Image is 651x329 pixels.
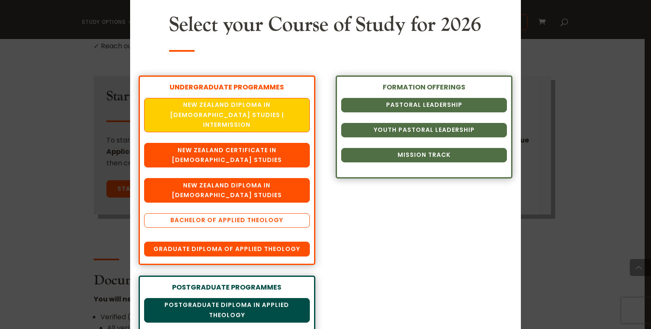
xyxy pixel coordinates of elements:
[144,242,310,256] a: Graduate Diploma of Applied Theology
[341,82,507,92] div: FORMATION OFFERINGS
[341,98,507,112] a: Pastoral Leadership
[341,148,507,162] a: Mission Track
[144,282,310,293] div: POSTGRADUATE PROGRAMMES
[144,178,310,203] a: New Zealand Diploma in [DEMOGRAPHIC_DATA] Studies
[341,123,507,137] a: Youth Pastoral Leadership
[144,213,310,228] a: Bachelor of Applied Theology
[144,143,310,167] a: New Zealand Certificate in [DEMOGRAPHIC_DATA] Studies
[144,298,310,323] a: Postgraduate Diploma in Applied Theology
[144,98,310,133] a: New Zealand Diploma in [DEMOGRAPHIC_DATA] Studies | Intermission
[169,13,481,42] h2: Select your Course of Study for 2026
[144,82,310,92] div: UNDERGRADUATE PROGRAMMES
